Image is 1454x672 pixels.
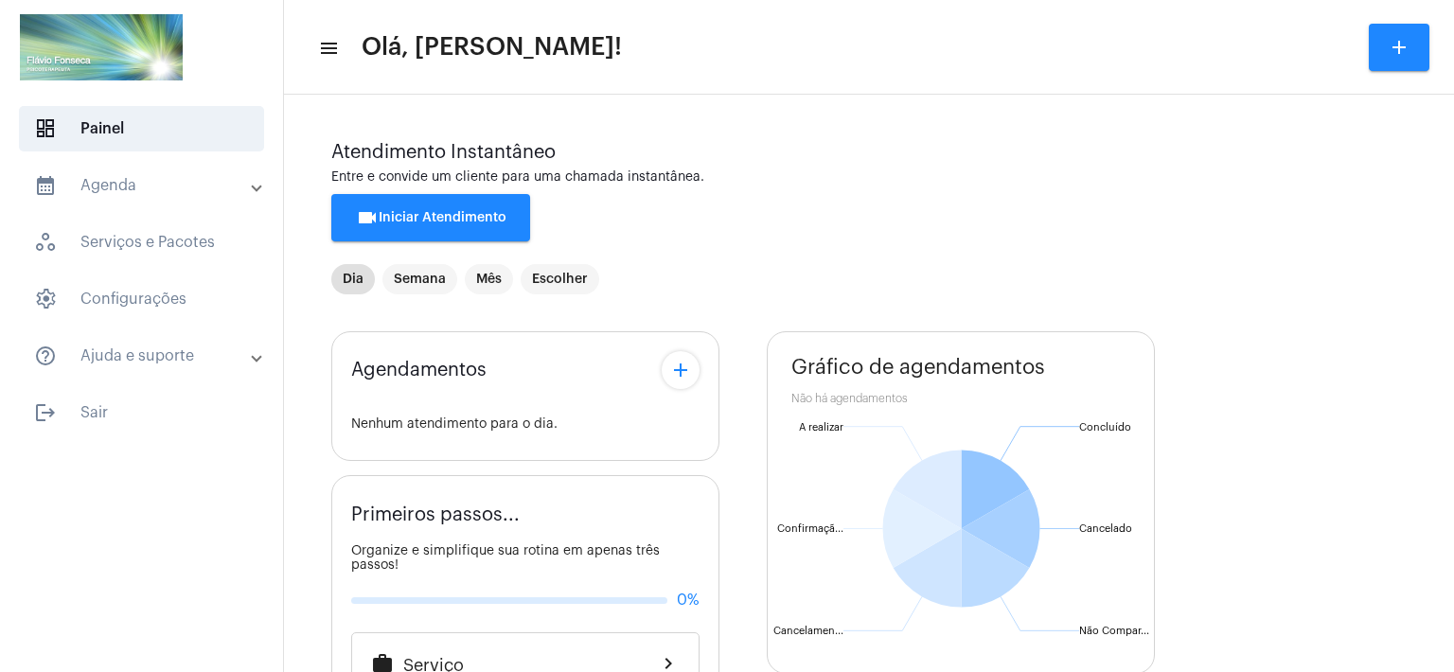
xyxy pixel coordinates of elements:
div: Nenhum atendimento para o dia. [351,417,700,432]
mat-chip: Semana [382,264,457,294]
span: 0% [677,592,700,609]
span: sidenav icon [34,117,57,140]
mat-icon: sidenav icon [34,345,57,367]
span: Organize e simplifique sua rotina em apenas três passos! [351,544,660,572]
mat-icon: sidenav icon [34,401,57,424]
span: Primeiros passos... [351,504,520,525]
mat-icon: sidenav icon [34,174,57,197]
img: ad486f29-800c-4119-1513-e8219dc03dae.png [15,9,187,85]
mat-panel-title: Agenda [34,174,253,197]
mat-icon: add [669,359,692,381]
span: sidenav icon [34,288,57,310]
span: Configurações [19,276,264,322]
span: Serviços e Pacotes [19,220,264,265]
span: Iniciar Atendimento [356,211,506,224]
div: Atendimento Instantâneo [331,142,1407,163]
mat-chip: Escolher [521,264,599,294]
mat-expansion-panel-header: sidenav iconAjuda e suporte [11,333,283,379]
mat-expansion-panel-header: sidenav iconAgenda [11,163,283,208]
mat-chip: Mês [465,264,513,294]
mat-chip: Dia [331,264,375,294]
text: Cancelamen... [773,626,843,636]
mat-icon: videocam [356,206,379,229]
span: sidenav icon [34,231,57,254]
span: Gráfico de agendamentos [791,356,1045,379]
text: Cancelado [1079,523,1132,534]
div: Entre e convide um cliente para uma chamada instantânea. [331,170,1407,185]
text: Não Compar... [1079,626,1149,636]
mat-icon: add [1388,36,1410,59]
mat-icon: sidenav icon [318,37,337,60]
mat-panel-title: Ajuda e suporte [34,345,253,367]
text: Confirmaçã... [777,523,843,535]
span: Agendamentos [351,360,487,380]
span: Olá, [PERSON_NAME]! [362,32,622,62]
text: Concluído [1079,422,1131,433]
button: Iniciar Atendimento [331,194,530,241]
span: Painel [19,106,264,151]
span: Sair [19,390,264,435]
text: A realizar [799,422,843,433]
